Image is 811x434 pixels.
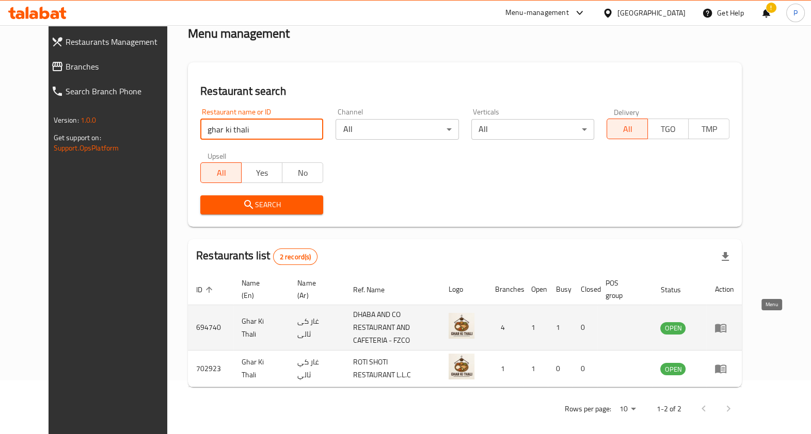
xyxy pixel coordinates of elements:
[345,350,440,387] td: ROTI SHOTI RESTAURANT L.L.C
[647,119,689,139] button: TGO
[607,119,648,139] button: All
[523,350,548,387] td: 1
[241,162,282,183] button: Yes
[548,350,573,387] td: 0
[233,350,289,387] td: Ghar Ki Thali
[43,29,184,54] a: Restaurants Management
[54,131,101,144] span: Get support on:
[660,363,686,375] div: OPEN
[548,305,573,350] td: 1
[66,60,176,73] span: Branches
[233,305,289,350] td: Ghar Ki Thali
[208,152,227,159] label: Upsell
[273,248,318,265] div: Total records count
[440,274,487,305] th: Logo
[282,162,323,183] button: No
[487,305,523,350] td: 4
[793,7,798,19] span: P
[196,283,216,296] span: ID
[188,25,290,42] h2: Menu management
[660,283,694,296] span: Status
[693,122,725,137] span: TMP
[656,403,681,415] p: 1-2 of 2
[573,305,597,350] td: 0
[246,165,278,180] span: Yes
[573,274,597,305] th: Closed
[614,108,640,115] label: Delivery
[188,274,742,387] table: enhanced table
[196,248,317,265] h2: Restaurants list
[688,119,729,139] button: TMP
[487,274,523,305] th: Branches
[205,165,237,180] span: All
[523,274,548,305] th: Open
[66,36,176,48] span: Restaurants Management
[188,350,233,387] td: 702923
[209,198,315,211] span: Search
[188,305,233,350] td: 694740
[449,313,474,339] img: Ghar Ki Thali
[66,85,176,97] span: Search Branch Phone
[54,113,79,127] span: Version:
[353,283,398,296] span: Ref. Name
[706,274,742,305] th: Action
[81,113,97,127] span: 1.0.0
[611,122,644,137] span: All
[200,84,729,99] h2: Restaurant search
[652,122,685,137] span: TGO
[200,195,323,214] button: Search
[336,119,458,140] div: All
[564,403,611,415] p: Rows per page:
[287,165,319,180] span: No
[714,362,734,375] div: Menu
[200,119,323,140] input: Search for restaurant name or ID..
[617,7,686,19] div: [GEOGRAPHIC_DATA]
[606,277,640,302] span: POS group
[274,252,317,262] span: 2 record(s)
[615,402,640,417] div: Rows per page:
[471,119,594,140] div: All
[54,141,119,155] a: Support.OpsPlatform
[43,79,184,104] a: Search Branch Phone
[505,7,569,19] div: Menu-management
[713,244,738,269] div: Export file
[242,277,277,302] span: Name (En)
[345,305,440,350] td: DHABA AND CO RESTAURANT AND CAFETERIA - FZCO
[297,277,332,302] span: Name (Ar)
[548,274,573,305] th: Busy
[573,350,597,387] td: 0
[660,322,686,334] span: OPEN
[660,363,686,375] span: OPEN
[449,354,474,379] img: Ghar Ki Thali
[523,305,548,350] td: 1
[487,350,523,387] td: 1
[43,54,184,79] a: Branches
[200,162,242,183] button: All
[289,305,344,350] td: غار کی ثالی
[289,350,344,387] td: غار كي ثالي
